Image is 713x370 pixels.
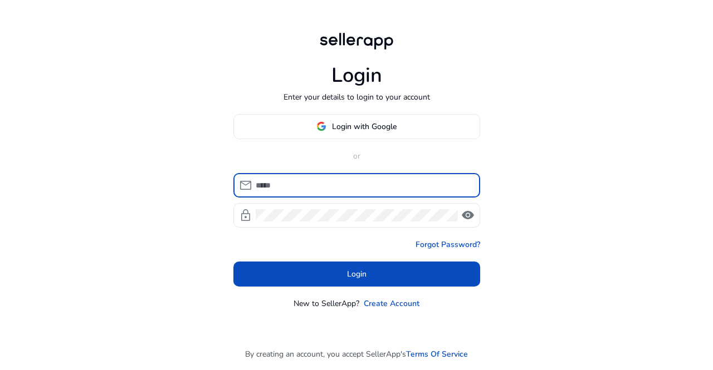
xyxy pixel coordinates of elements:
[233,150,480,162] p: or
[331,63,382,87] h1: Login
[233,262,480,287] button: Login
[316,121,326,131] img: google-logo.svg
[233,114,480,139] button: Login with Google
[239,179,252,192] span: mail
[239,209,252,222] span: lock
[347,268,367,280] span: Login
[406,348,468,360] a: Terms Of Service
[364,298,419,309] a: Create Account
[332,121,397,132] span: Login with Google
[461,209,475,222] span: visibility
[284,91,430,103] p: Enter your details to login to your account
[416,239,480,250] a: Forgot Password?
[294,298,359,309] p: New to SellerApp?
